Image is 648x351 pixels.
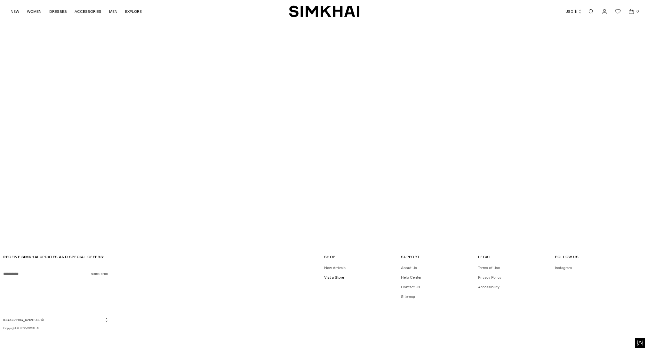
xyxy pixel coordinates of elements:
[75,4,101,19] a: ACCESSORIES
[3,317,109,322] button: [GEOGRAPHIC_DATA] (USD $)
[401,275,421,280] a: Help Center
[555,255,579,259] span: Follow Us
[91,266,109,282] button: Subscribe
[598,5,611,18] a: Go to the account page
[555,266,572,270] a: Instagram
[306,216,342,223] a: SPRING 2026 SHOW
[11,4,19,19] a: NEW
[306,216,342,221] span: SPRING 2026 SHOW
[478,285,500,289] a: Accessibility
[585,5,597,18] a: Open search modal
[125,4,142,19] a: EXPLORE
[3,326,109,331] p: Copyright © 2025, .
[5,327,64,346] iframe: Sign Up via Text for Offers
[27,326,39,330] a: SIMKHAI
[612,5,624,18] a: Wishlist
[478,255,491,259] span: Legal
[565,4,582,19] button: USD $
[401,285,420,289] a: Contact Us
[109,4,117,19] a: MEN
[324,255,335,259] span: Shop
[625,5,638,18] a: Open cart modal
[324,275,344,280] a: Vist a Store
[3,255,104,259] span: RECEIVE SIMKHAI UPDATES AND SPECIAL OFFERS:
[401,255,420,259] span: Support
[49,4,67,19] a: DRESSES
[27,4,42,19] a: WOMEN
[635,8,640,14] span: 0
[401,294,415,299] a: Sitemap
[289,5,359,18] a: SIMKHAI
[324,266,346,270] a: New Arrivals
[478,275,501,280] a: Privacy Policy
[401,266,417,270] a: About Us
[478,266,500,270] a: Terms of Use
